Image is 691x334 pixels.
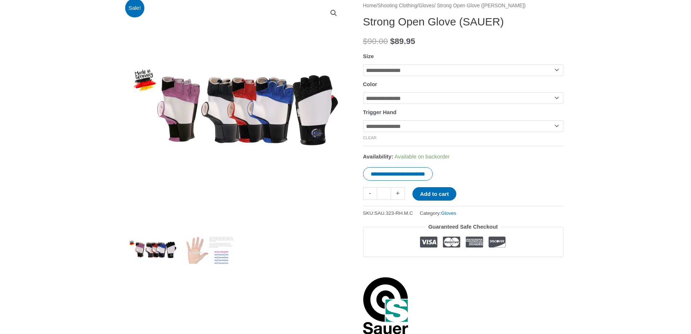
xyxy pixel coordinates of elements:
a: Shooting Clothing [378,3,417,8]
a: Home [363,3,377,8]
legend: Guaranteed Safe Checkout [425,222,501,232]
iframe: Customer reviews powered by Trustpilot [363,262,563,271]
span: Category: [420,209,456,218]
span: SKU: [363,209,413,218]
input: Product quantity [377,187,391,200]
bdi: 90.00 [363,37,388,46]
img: Strong Open Glove (SAUER) [128,1,346,219]
h1: Strong Open Glove (SAUER) [363,15,563,28]
img: Strong Open Glove (SAUER) - Image 2 [184,225,234,275]
label: Color [363,81,377,87]
label: Size [363,53,374,59]
a: - [363,187,377,200]
span: SAU.323-RH.M.C [374,210,413,216]
a: Gloves [441,210,456,216]
a: Clear options [363,136,377,140]
a: + [391,187,405,200]
span: Available on backorder [394,153,449,160]
bdi: 89.95 [390,37,415,46]
label: Trigger Hand [363,109,397,115]
img: Strong Open Glove (SAUER) [128,225,178,275]
span: $ [390,37,395,46]
nav: Breadcrumb [363,1,563,11]
span: $ [363,37,368,46]
a: Gloves [419,3,434,8]
a: View full-screen image gallery [327,7,340,20]
button: Add to cart [412,187,456,201]
span: Availability: [363,153,394,160]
